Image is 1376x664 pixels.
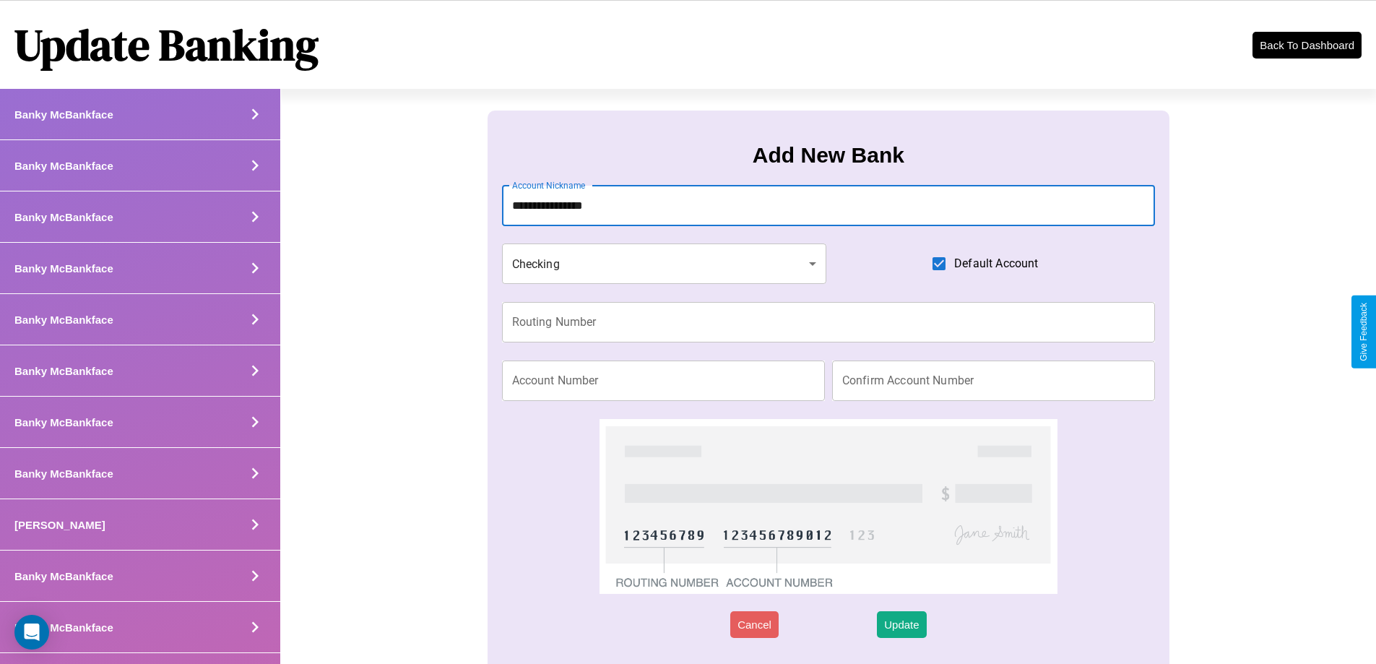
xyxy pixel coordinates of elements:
h3: Add New Bank [753,143,904,168]
h4: Banky McBankface [14,211,113,223]
h1: Update Banking [14,15,319,74]
h4: Banky McBankface [14,262,113,275]
button: Back To Dashboard [1252,32,1362,59]
div: Checking [502,243,827,284]
div: Open Intercom Messenger [14,615,49,650]
h4: Banky McBankface [14,416,113,428]
h4: Banky McBankface [14,365,113,377]
h4: Banky McBankface [14,570,113,582]
h4: Banky McBankface [14,314,113,326]
label: Account Nickname [512,179,586,191]
h4: Banky McBankface [14,108,113,121]
h4: [PERSON_NAME] [14,519,105,531]
h4: Banky McBankface [14,467,113,480]
h4: Banky McBankface [14,160,113,172]
span: Default Account [954,255,1038,272]
img: check [600,419,1057,594]
h4: Banky McBankface [14,621,113,634]
button: Update [877,611,926,638]
button: Cancel [730,611,779,638]
div: Give Feedback [1359,303,1369,361]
